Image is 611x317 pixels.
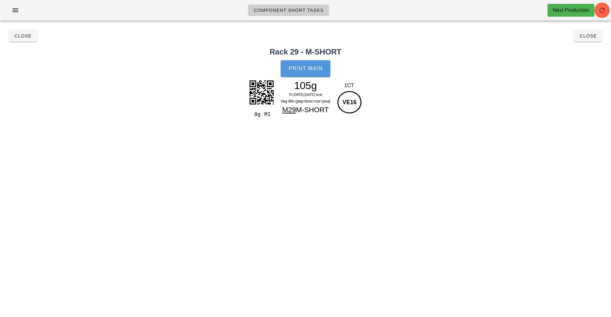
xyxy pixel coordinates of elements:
div: Veg Mix (pep+broc+car+pea) [278,98,334,104]
img: EIIIESVKXVsJBJBiJqQL9Unwao9ZZFDiA3RchUAUsmETJJEHSm2LhcJ2MQmhNxRKlUIATg2NQRCSA23sa9CyBi0NcchpIbb2F... [245,76,277,108]
span: Close [14,33,32,38]
button: Close [9,30,37,42]
span: M29 [282,106,296,114]
span: Close [579,33,597,38]
span: Print Main [288,66,323,71]
div: 1CT [336,82,362,89]
div: M1 [262,110,275,119]
span: M-SHORT [296,106,329,114]
h2: Rack 29 - M-SHORT [4,46,607,58]
div: Next Production [553,6,589,14]
span: Component Short Tasks [253,8,324,13]
div: VE16 [337,91,361,113]
div: 105g [278,81,334,90]
a: Component Short Tasks [248,4,329,16]
button: Print Main [281,60,330,77]
div: 0g [249,110,262,119]
button: Close [574,30,602,42]
span: Th [DATE]-[DATE] local [289,93,322,96]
